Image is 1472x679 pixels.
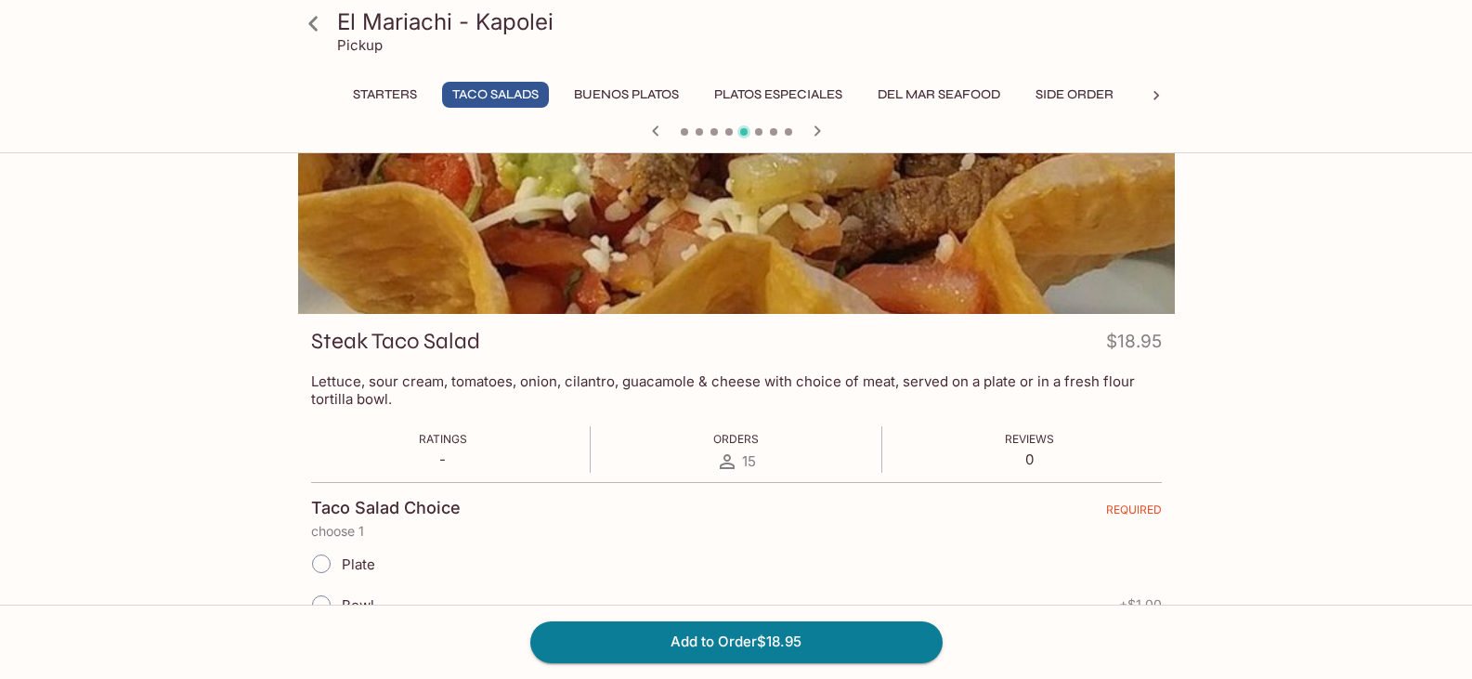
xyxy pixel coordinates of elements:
button: Starters [343,82,427,108]
p: Lettuce, sour cream, tomatoes, onion, cilantro, guacamole & cheese with choice of meat, served on... [311,372,1162,408]
h4: $18.95 [1106,327,1162,363]
span: Bowl [342,596,374,614]
span: Plate [342,555,375,573]
button: Taco Salads [442,82,549,108]
button: Platos Especiales [704,82,853,108]
button: Add to Order$18.95 [530,621,943,662]
span: + $1.00 [1119,597,1162,612]
span: Orders [713,432,759,446]
p: - [419,450,467,468]
button: Del Mar Seafood [867,82,1010,108]
h3: El Mariachi - Kapolei [337,7,1167,36]
button: Side Order [1025,82,1124,108]
h4: Taco Salad Choice [311,498,461,518]
span: 15 [742,452,756,470]
p: 0 [1005,450,1054,468]
div: Steak Taco Salad [298,68,1175,314]
span: REQUIRED [1106,503,1162,524]
button: Buenos Platos [564,82,689,108]
span: Reviews [1005,432,1054,446]
span: Ratings [419,432,467,446]
h3: Steak Taco Salad [311,327,480,356]
p: Pickup [337,36,383,54]
p: choose 1 [311,524,1162,539]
